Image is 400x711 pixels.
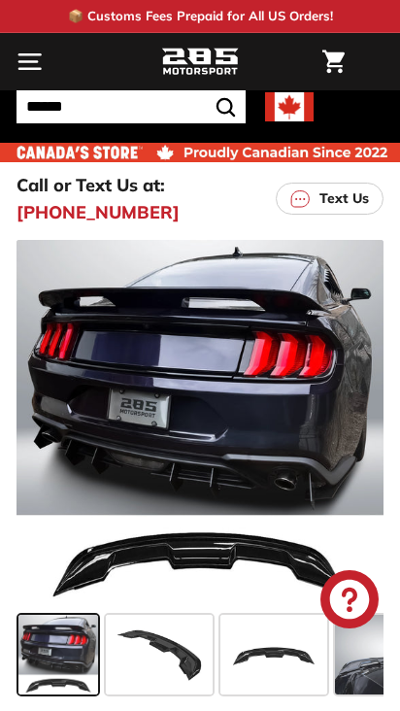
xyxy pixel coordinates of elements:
a: Cart [313,34,354,89]
img: Logo_285_Motorsport_areodynamics_components [161,46,239,79]
p: Text Us [319,188,369,209]
a: [PHONE_NUMBER] [17,199,180,225]
p: 📦 Customs Fees Prepaid for All US Orders! [68,7,333,26]
p: Call or Text Us at: [17,172,165,198]
a: Text Us [276,183,383,215]
input: Search [17,90,246,123]
inbox-online-store-chat: Shopify online store chat [315,570,384,633]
